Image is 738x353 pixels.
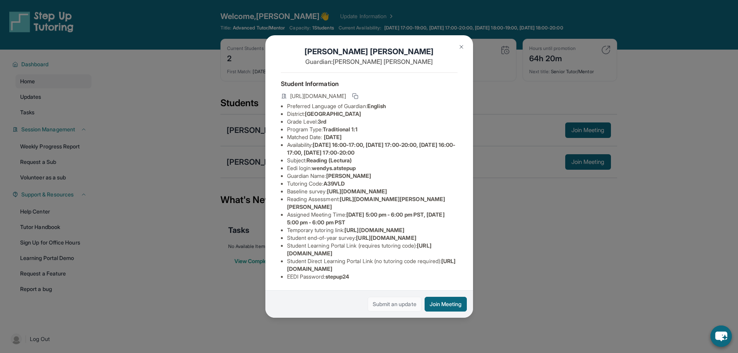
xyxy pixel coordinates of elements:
[324,134,342,140] span: [DATE]
[323,126,358,133] span: Traditional 1:1
[327,188,387,195] span: [URL][DOMAIN_NAME]
[281,79,458,88] h4: Student Information
[287,157,458,164] li: Subject :
[287,195,458,211] li: Reading Assessment :
[351,91,360,101] button: Copy link
[287,141,456,156] span: [DATE] 16:00-17:00, [DATE] 17:00-20:00, [DATE] 16:00-17:00, [DATE] 17:00-20:00
[326,172,372,179] span: [PERSON_NAME]
[287,164,458,172] li: Eedi login :
[710,325,732,347] button: chat-button
[287,211,458,226] li: Assigned Meeting Time :
[425,297,467,312] button: Join Meeting
[287,273,458,281] li: EEDI Password :
[344,227,404,233] span: [URL][DOMAIN_NAME]
[312,165,356,171] span: wendys.atstepup
[287,242,458,257] li: Student Learning Portal Link (requires tutoring code) :
[287,196,446,210] span: [URL][DOMAIN_NAME][PERSON_NAME][PERSON_NAME]
[323,180,345,187] span: A39VLD
[287,226,458,234] li: Temporary tutoring link :
[287,188,458,195] li: Baseline survey :
[281,57,458,66] p: Guardian: [PERSON_NAME] [PERSON_NAME]
[325,273,349,280] span: stepup24
[367,103,386,109] span: English
[287,126,458,133] li: Program Type:
[287,110,458,118] li: District:
[306,157,352,164] span: Reading (Lectura)
[287,102,458,110] li: Preferred Language of Guardian:
[287,257,458,273] li: Student Direct Learning Portal Link (no tutoring code required) :
[318,118,326,125] span: 3rd
[287,133,458,141] li: Matched Date:
[458,44,464,50] img: Close Icon
[281,46,458,57] h1: [PERSON_NAME] [PERSON_NAME]
[287,211,445,226] span: [DATE] 5:00 pm - 6:00 pm PST, [DATE] 5:00 pm - 6:00 pm PST
[356,234,416,241] span: [URL][DOMAIN_NAME]
[290,92,346,100] span: [URL][DOMAIN_NAME]
[287,234,458,242] li: Student end-of-year survey :
[368,297,421,312] a: Submit an update
[287,141,458,157] li: Availability:
[287,118,458,126] li: Grade Level:
[287,180,458,188] li: Tutoring Code :
[305,110,361,117] span: [GEOGRAPHIC_DATA]
[287,172,458,180] li: Guardian Name :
